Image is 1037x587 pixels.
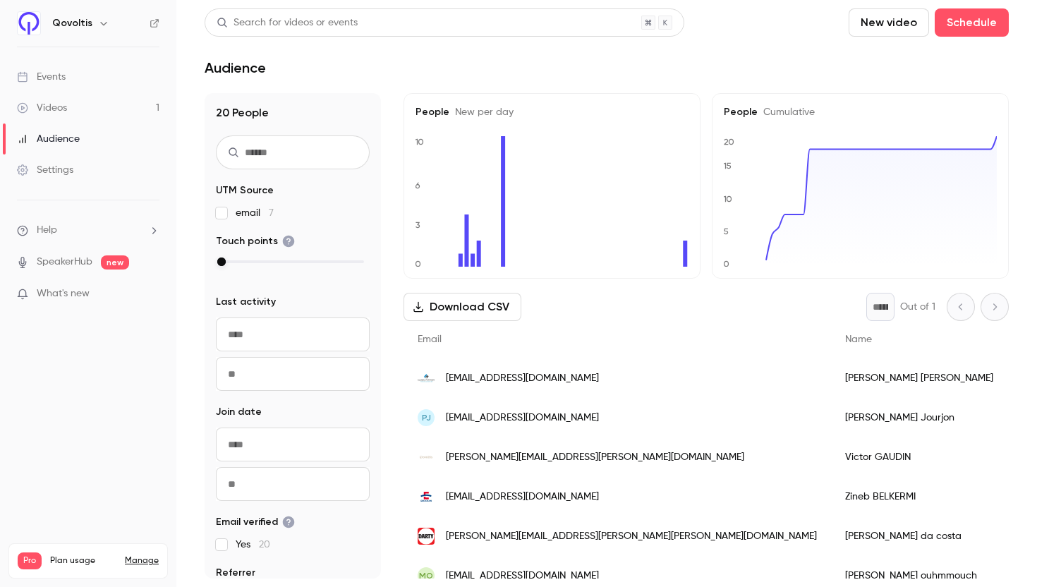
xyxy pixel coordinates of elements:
[217,16,358,30] div: Search for videos or events
[216,104,370,121] h1: 20 People
[416,105,689,119] h5: People
[37,255,92,270] a: SpeakerHub
[17,70,66,84] div: Events
[125,555,159,567] a: Manage
[446,411,599,425] span: [EMAIL_ADDRESS][DOMAIN_NAME]
[17,163,73,177] div: Settings
[449,107,514,117] span: New per day
[418,488,435,505] img: geocean.com
[723,226,729,236] text: 5
[418,449,435,466] img: qovoltis.com
[216,317,370,351] input: From
[205,59,266,76] h1: Audience
[17,132,80,146] div: Audience
[415,181,420,190] text: 6
[236,206,274,220] span: email
[50,555,116,567] span: Plan usage
[269,208,274,218] span: 7
[216,295,276,309] span: Last activity
[216,405,262,419] span: Join date
[446,450,744,465] span: [PERSON_NAME][EMAIL_ADDRESS][PERSON_NAME][DOMAIN_NAME]
[446,529,817,544] span: [PERSON_NAME][EMAIL_ADDRESS][PERSON_NAME][PERSON_NAME][DOMAIN_NAME]
[845,334,872,344] span: Name
[422,411,431,424] span: PJ
[18,552,42,569] span: Pro
[17,223,159,238] li: help-dropdown-opener
[415,137,424,147] text: 10
[723,161,732,171] text: 15
[142,288,159,301] iframe: Noticeable Trigger
[52,16,92,30] h6: Qovoltis
[216,566,255,580] span: Referrer
[723,259,729,269] text: 0
[446,490,599,504] span: [EMAIL_ADDRESS][DOMAIN_NAME]
[18,12,40,35] img: Qovoltis
[216,428,370,461] input: From
[37,223,57,238] span: Help
[415,259,421,269] text: 0
[758,107,815,117] span: Cumulative
[418,334,442,344] span: Email
[216,234,295,248] span: Touch points
[849,8,929,37] button: New video
[418,370,435,387] img: global-partner.fr
[446,371,599,386] span: [EMAIL_ADDRESS][DOMAIN_NAME]
[418,528,435,545] img: darty.fr
[446,569,599,583] span: [EMAIL_ADDRESS][DOMAIN_NAME]
[831,516,1010,556] div: [PERSON_NAME] da costa
[17,101,67,115] div: Videos
[935,8,1009,37] button: Schedule
[900,300,935,314] p: Out of 1
[419,569,433,582] span: mo
[236,538,270,552] span: Yes
[259,540,270,550] span: 20
[216,515,295,529] span: Email verified
[831,398,1010,437] div: [PERSON_NAME] Jourjon
[101,255,129,270] span: new
[404,293,521,321] button: Download CSV
[37,286,90,301] span: What's new
[416,220,420,230] text: 3
[216,183,274,198] span: UTM Source
[216,357,370,391] input: To
[831,358,1010,398] div: [PERSON_NAME] [PERSON_NAME]
[216,467,370,501] input: To
[724,105,997,119] h5: People
[831,437,1010,477] div: Victor GAUDIN
[831,477,1010,516] div: Zineb BELKERMI
[217,258,226,266] div: max
[724,137,734,147] text: 20
[723,194,732,204] text: 10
